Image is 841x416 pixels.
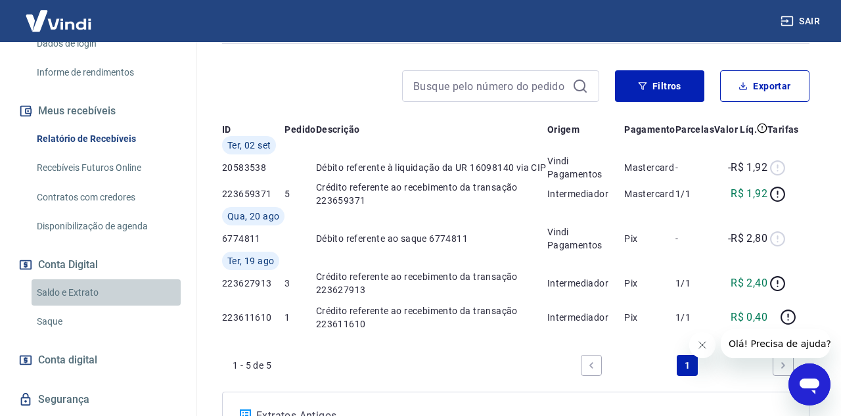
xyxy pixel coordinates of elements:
[16,97,181,126] button: Meus recebíveis
[547,311,624,324] p: Intermediador
[721,329,830,358] iframe: Mensagem da empresa
[222,232,284,245] p: 6774811
[284,123,315,136] p: Pedido
[788,363,830,405] iframe: Botão para abrir a janela de mensagens
[316,181,547,207] p: Crédito referente ao recebimento da transação 223659371
[547,277,624,290] p: Intermediador
[624,311,675,324] p: Pix
[222,311,284,324] p: 223611610
[624,123,675,136] p: Pagamento
[675,277,714,290] p: 1/1
[624,187,675,200] p: Mastercard
[773,355,794,376] a: Next page
[222,277,284,290] p: 223627913
[222,187,284,200] p: 223659371
[731,310,767,325] p: R$ 0,40
[32,279,181,306] a: Saldo e Extrato
[16,1,101,41] img: Vindi
[222,123,231,136] p: ID
[767,123,799,136] p: Tarifas
[227,139,271,152] span: Ter, 02 set
[32,126,181,152] a: Relatório de Recebíveis
[581,355,602,376] a: Previous page
[16,385,181,414] a: Segurança
[16,250,181,279] button: Conta Digital
[38,351,97,369] span: Conta digital
[413,76,567,96] input: Busque pelo número do pedido
[32,213,181,240] a: Disponibilização de agenda
[731,186,767,202] p: R$ 1,92
[316,304,547,331] p: Crédito referente ao recebimento da transação 223611610
[778,9,825,34] button: Sair
[284,277,315,290] p: 3
[624,277,675,290] p: Pix
[8,9,110,20] span: Olá! Precisa de ajuda?
[675,187,714,200] p: 1/1
[677,355,698,376] a: Page 1 is your current page
[32,184,181,211] a: Contratos com credores
[316,161,547,174] p: Débito referente à liquidação da UR 16098140 via CIP
[284,311,315,324] p: 1
[675,161,714,174] p: -
[728,231,767,246] p: -R$ 2,80
[16,346,181,375] a: Conta digital
[689,332,716,358] iframe: Fechar mensagem
[576,350,799,381] ul: Pagination
[316,232,547,245] p: Débito referente ao saque 6774811
[675,123,714,136] p: Parcelas
[615,70,704,102] button: Filtros
[284,187,315,200] p: 5
[316,270,547,296] p: Crédito referente ao recebimento da transação 223627913
[624,232,675,245] p: Pix
[547,123,580,136] p: Origem
[227,254,274,267] span: Ter, 19 ago
[222,161,284,174] p: 20583538
[547,187,624,200] p: Intermediador
[316,123,360,136] p: Descrição
[227,210,279,223] span: Qua, 20 ago
[675,232,714,245] p: -
[728,160,767,175] p: -R$ 1,92
[547,154,624,181] p: Vindi Pagamentos
[714,123,757,136] p: Valor Líq.
[32,30,181,57] a: Dados de login
[675,311,714,324] p: 1/1
[720,70,809,102] button: Exportar
[32,59,181,86] a: Informe de rendimentos
[233,359,271,372] p: 1 - 5 de 5
[32,308,181,335] a: Saque
[32,154,181,181] a: Recebíveis Futuros Online
[624,161,675,174] p: Mastercard
[731,275,767,291] p: R$ 2,40
[547,225,624,252] p: Vindi Pagamentos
